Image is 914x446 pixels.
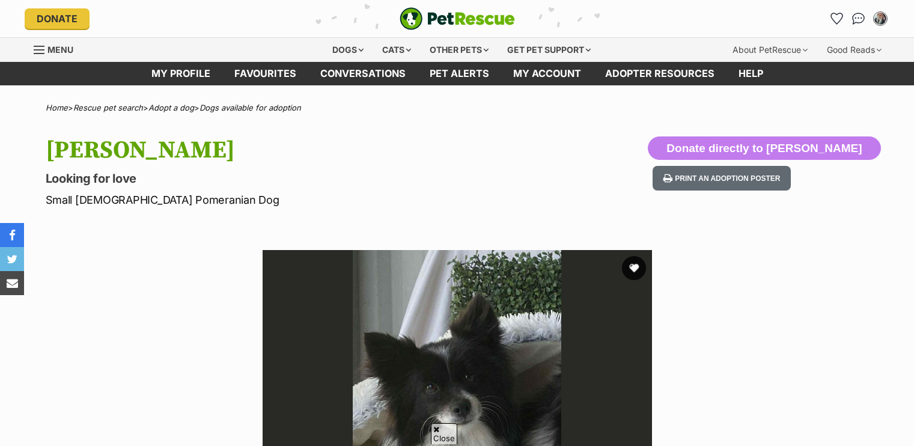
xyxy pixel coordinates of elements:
p: Small [DEMOGRAPHIC_DATA] Pomeranian Dog [46,192,554,208]
a: Conversations [849,9,868,28]
a: Menu [34,38,82,60]
div: Other pets [421,38,497,62]
img: logo-e224e6f780fb5917bec1dbf3a21bbac754714ae5b6737aabdf751b685950b380.svg [400,7,515,30]
a: PetRescue [400,7,515,30]
img: judy guest profile pic [874,13,886,25]
a: Favourites [827,9,847,28]
ul: Account quick links [827,9,890,28]
p: Looking for love [46,170,554,187]
img: chat-41dd97257d64d25036548639549fe6c8038ab92f7586957e7f3b1b290dea8141.svg [852,13,865,25]
a: conversations [308,62,418,85]
div: Good Reads [818,38,890,62]
a: Donate [25,8,90,29]
a: Favourites [222,62,308,85]
div: Get pet support [499,38,599,62]
a: My account [501,62,593,85]
button: Print an adoption poster [653,166,791,191]
div: > > > [16,103,899,112]
button: favourite [622,256,646,280]
span: Close [431,423,457,444]
a: Pet alerts [418,62,501,85]
a: Home [46,103,68,112]
div: Cats [374,38,419,62]
div: Dogs [324,38,372,62]
a: Help [727,62,775,85]
button: My account [871,9,890,28]
a: My profile [139,62,222,85]
a: Adopter resources [593,62,727,85]
div: About PetRescue [724,38,816,62]
button: Donate directly to [PERSON_NAME] [648,136,880,160]
h1: [PERSON_NAME] [46,136,554,164]
span: Menu [47,44,73,55]
a: Adopt a dog [148,103,194,112]
a: Dogs available for adoption [200,103,301,112]
a: Rescue pet search [73,103,143,112]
